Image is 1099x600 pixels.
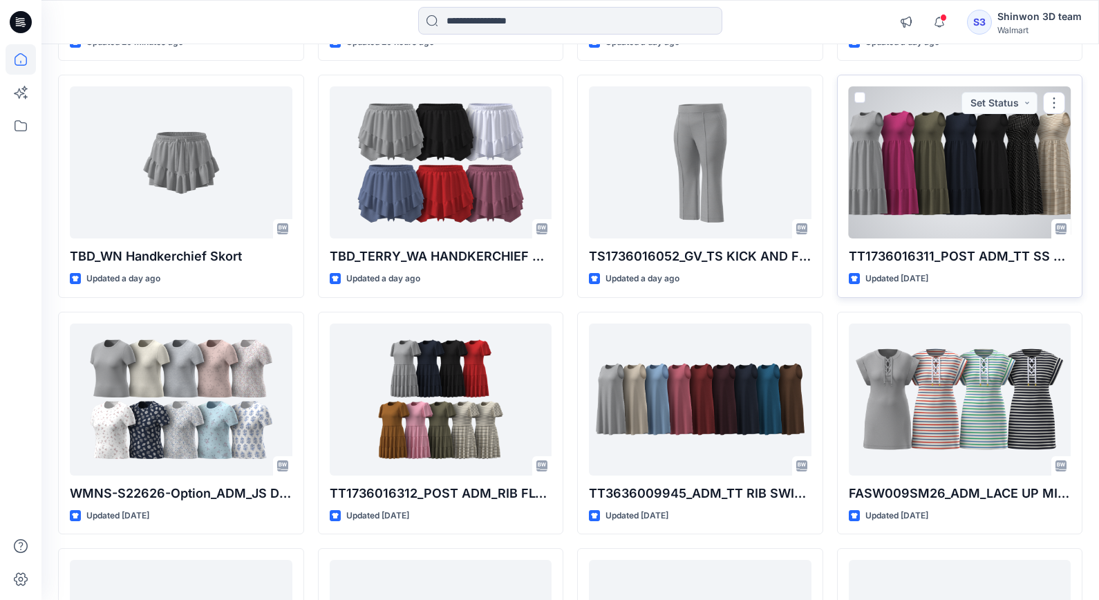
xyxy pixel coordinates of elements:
[70,86,292,238] a: TBD_WN Handkerchief Skort
[86,509,149,523] p: Updated [DATE]
[330,484,552,503] p: TT1736016312_POST ADM_RIB FLOUNCE SLV SWING MINI
[589,324,811,476] a: TT3636009945_ADM_TT RIB SWING DRESS
[589,86,811,238] a: TS1736016052_GV_TS KICK AND FLARE PANT
[346,272,420,286] p: Updated a day ago
[589,247,811,266] p: TS1736016052_GV_TS KICK AND FLARE PANT
[997,25,1082,35] div: Walmart
[997,8,1082,25] div: Shinwon 3D team
[849,86,1071,238] a: TT1736016311_POST ADM_TT SS SLVLS TIERED KNIT DRESS
[330,86,552,238] a: TBD_TERRY_WA HANDKERCHIEF SKORT
[70,324,292,476] a: WMNS-S22626-Option_ADM_JS DROP NEEDLE SS Top
[605,272,679,286] p: Updated a day ago
[849,484,1071,503] p: FASW009SM26_ADM_LACE UP MINI DRESS
[849,247,1071,266] p: TT1736016311_POST ADM_TT SS SLVLS TIERED KNIT DRESS
[70,484,292,503] p: WMNS-S22626-Option_ADM_JS DROP NEEDLE SS Top
[589,484,811,503] p: TT3636009945_ADM_TT RIB SWING DRESS
[849,324,1071,476] a: FASW009SM26_ADM_LACE UP MINI DRESS
[605,509,668,523] p: Updated [DATE]
[865,272,928,286] p: Updated [DATE]
[330,324,552,476] a: TT1736016312_POST ADM_RIB FLOUNCE SLV SWING MINI
[330,247,552,266] p: TBD_TERRY_WA HANDKERCHIEF SKORT
[70,247,292,266] p: TBD_WN Handkerchief Skort
[86,272,160,286] p: Updated a day ago
[865,509,928,523] p: Updated [DATE]
[967,10,992,35] div: S3
[346,509,409,523] p: Updated [DATE]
